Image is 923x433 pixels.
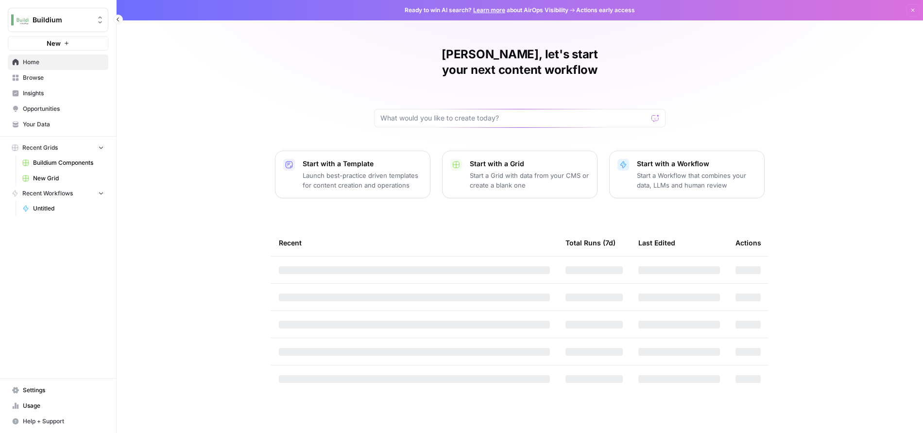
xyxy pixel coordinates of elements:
button: New [8,36,108,51]
button: Workspace: Buildium [8,8,108,32]
a: Home [8,54,108,70]
div: Total Runs (7d) [565,229,615,256]
a: Your Data [8,117,108,132]
p: Launch best-practice driven templates for content creation and operations [303,171,422,190]
p: Start with a Template [303,159,422,169]
div: Actions [735,229,761,256]
span: New [47,38,61,48]
span: Buildium [33,15,91,25]
a: Usage [8,398,108,414]
a: Untitled [18,201,108,216]
span: Opportunities [23,104,104,113]
p: Start with a Grid [470,159,589,169]
span: Recent Grids [22,143,58,152]
h1: [PERSON_NAME], let's start your next content workflow [374,47,666,78]
span: Home [23,58,104,67]
span: Ready to win AI search? about AirOps Visibility [405,6,568,15]
a: Settings [8,382,108,398]
span: Usage [23,401,104,410]
button: Recent Grids [8,140,108,155]
img: Buildium Logo [11,11,29,29]
span: Recent Workflows [22,189,73,198]
div: Recent [279,229,550,256]
p: Start a Workflow that combines your data, LLMs and human review [637,171,756,190]
span: Browse [23,73,104,82]
a: Browse [8,70,108,86]
a: Learn more [473,6,505,14]
div: Last Edited [638,229,675,256]
span: New Grid [33,174,104,183]
button: Help + Support [8,414,108,429]
input: What would you like to create today? [380,113,648,123]
span: Settings [23,386,104,395]
button: Recent Workflows [8,186,108,201]
span: Untitled [33,204,104,213]
span: Help + Support [23,417,104,426]
button: Start with a GridStart a Grid with data from your CMS or create a blank one [442,151,598,198]
span: Buildium Components [33,158,104,167]
a: Insights [8,86,108,101]
button: Start with a TemplateLaunch best-practice driven templates for content creation and operations [275,151,430,198]
a: Buildium Components [18,155,108,171]
a: Opportunities [8,101,108,117]
p: Start with a Workflow [637,159,756,169]
span: Actions early access [576,6,635,15]
span: Insights [23,89,104,98]
span: Your Data [23,120,104,129]
p: Start a Grid with data from your CMS or create a blank one [470,171,589,190]
a: New Grid [18,171,108,186]
button: Start with a WorkflowStart a Workflow that combines your data, LLMs and human review [609,151,765,198]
